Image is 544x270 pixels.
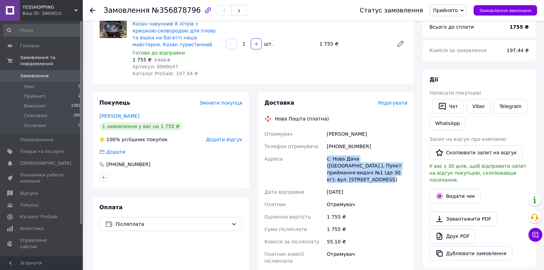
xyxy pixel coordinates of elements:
[103,6,150,15] span: Замовлення
[265,156,283,162] span: Адреса
[429,90,481,96] span: Написати покупцеві
[132,50,185,56] span: Готово до відправки
[20,190,38,196] span: Відгуки
[429,229,475,243] a: Друк PDF
[116,220,228,228] span: Післяплата
[99,99,130,106] span: Покупець
[24,113,48,119] span: Скасовані
[429,76,438,83] span: Дії
[20,255,64,268] span: Гаманець компанії
[265,202,286,207] span: Платник
[20,172,64,184] span: Показники роботи компанії
[78,84,81,90] span: 0
[199,100,243,106] span: Змінити покупця
[20,148,64,155] span: Товари та послуги
[265,131,293,137] span: Отримувач
[273,115,331,122] div: Нова Пошта (платна)
[78,93,81,99] span: 2
[265,239,319,244] span: Комісія за післяплату
[265,189,304,195] span: Дата відправки
[466,99,491,114] a: Viber
[78,123,81,129] span: 0
[326,153,409,186] div: с. Нова Дача ([GEOGRAPHIC_DATA].), Пункт приймання-видачі №1 (до 30 кг): вул. [STREET_ADDRESS]
[206,137,242,142] span: Додати відгук
[326,198,409,211] div: Отримувач
[265,144,318,149] span: Телефон отримувача
[99,204,122,211] span: Оплата
[429,136,506,142] span: Запит на відгук про компанію
[429,48,487,53] span: Комісія за замовлення
[326,140,409,153] div: [PHONE_NUMBER]
[429,212,497,226] a: Завантажити PDF
[528,228,542,242] button: Чат з покупцем
[20,55,83,67] span: Замовлення та повідомлення
[73,113,81,119] span: 200
[132,64,178,69] span: Артикул: 8968е47
[20,73,49,79] span: Замовлення
[20,237,64,250] span: Управління сайтом
[132,57,151,62] span: 1 755 ₴
[326,211,409,223] div: 1 755 ₴
[265,251,304,264] span: Платник комісії післяплати
[326,248,409,267] div: Отримувач
[20,225,44,232] span: Аналітика
[100,11,127,38] img: Казан чавунний 8 літрів з кришкою-сковородою для плову та юшки на багатті наша майстерня, Казан т...
[429,116,466,130] a: WhatsApp
[22,4,74,10] span: YESSHOPPING
[24,103,46,109] span: Виконані
[378,100,407,106] span: Редагувати
[99,136,168,143] div: успішних покупок
[24,93,46,99] span: Прийняті
[474,5,537,16] button: Замовлення виконано
[510,24,529,30] b: 1755 ₴
[360,7,423,14] div: Статус замовлення
[326,186,409,198] div: [DATE]
[106,149,125,155] span: Додати
[132,21,216,47] a: Казан чавунний 8 літрів з кришкою-сковородою для плову та юшки на багатті наша майстерня, Казан т...
[20,202,39,208] span: Покупці
[507,48,529,53] span: 197.44 ₴
[20,137,53,143] span: Повідомлення
[265,214,311,220] span: Оціночна вартість
[433,8,458,13] span: Прийнято
[154,58,170,62] span: 3 510 ₴
[326,235,409,248] div: 55.10 ₴
[326,223,409,235] div: 1 755 ₴
[152,6,201,15] span: №356878796
[429,189,481,203] button: Видати чек
[394,37,407,51] a: Редагувати
[106,161,151,168] div: [PHONE_NUMBER]
[317,39,391,49] div: 1 755 ₴
[429,163,526,183] span: У вас є 30 днів, щоб відправити запит на відгук покупцеві, скопіювавши посилання.
[132,71,198,76] span: Каталог ProSale: 197.44 ₴
[432,99,464,114] button: Чат
[71,103,81,109] span: 1350
[20,214,57,220] span: Каталог ProSale
[20,43,39,49] span: Головна
[99,122,182,131] div: 1 замовлення у вас на 1 755 ₴
[429,246,512,261] button: Дублювати замовлення
[22,10,83,17] div: Ваш ID: 3960810
[99,113,139,119] a: [PERSON_NAME]
[24,84,34,90] span: Нові
[479,8,532,13] span: Замовлення виконано
[494,99,527,114] a: Telegram
[90,7,95,14] div: Повернутися назад
[265,226,307,232] span: Сума післяплати
[429,145,523,160] button: Скопіювати запит на відгук
[20,160,71,166] span: [DEMOGRAPHIC_DATA]
[326,128,409,140] div: [PERSON_NAME]
[263,40,274,47] div: шт.
[429,24,474,30] span: Всього до сплати
[265,99,295,106] span: Доставка
[3,24,81,37] input: Пошук
[106,137,120,142] span: 100%
[24,123,46,129] span: Оплачені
